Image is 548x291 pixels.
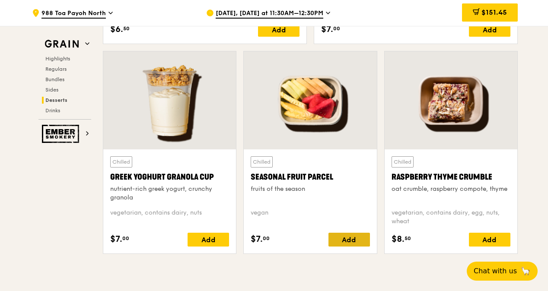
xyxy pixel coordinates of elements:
button: Chat with us🦙 [467,262,538,281]
span: [DATE], [DATE] at 11:30AM–12:30PM [216,9,323,19]
div: Add [469,23,510,37]
span: Bundles [45,76,64,82]
div: Chilled [251,156,273,168]
span: Drinks [45,108,60,114]
span: $7. [321,23,333,36]
div: Add [328,233,370,247]
span: Chat with us [474,266,517,276]
span: Highlights [45,56,70,62]
span: 🦙 [520,266,531,276]
div: Raspberry Thyme Crumble [392,171,510,183]
div: Add [469,233,510,247]
span: $6. [110,23,123,36]
span: $7. [251,233,263,246]
div: vegan [251,209,370,226]
div: Greek Yoghurt Granola Cup [110,171,229,183]
div: Chilled [110,156,132,168]
span: 50 [123,25,130,32]
div: Chilled [392,156,414,168]
span: $7. [110,233,122,246]
span: 50 [405,235,411,242]
div: oat crumble, raspberry compote, thyme [392,185,510,193]
span: Sides [45,87,58,93]
div: Seasonal Fruit Parcel [251,171,370,183]
div: vegetarian, contains dairy, nuts [110,209,229,226]
span: 00 [263,235,270,242]
div: fruits of the season [251,185,370,193]
span: $151.45 [481,8,507,16]
span: 988 Toa Payoh North [41,9,106,19]
img: Ember Smokery web logo [42,125,82,143]
span: Regulars [45,66,67,72]
span: $8. [392,233,405,246]
span: 00 [333,25,340,32]
div: nutrient-rich greek yogurt, crunchy granola [110,185,229,202]
div: Add [188,233,229,247]
div: vegetarian, contains dairy, egg, nuts, wheat [392,209,510,226]
span: Desserts [45,97,67,103]
div: Add [258,23,299,37]
img: Grain web logo [42,36,82,52]
span: 00 [122,235,129,242]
